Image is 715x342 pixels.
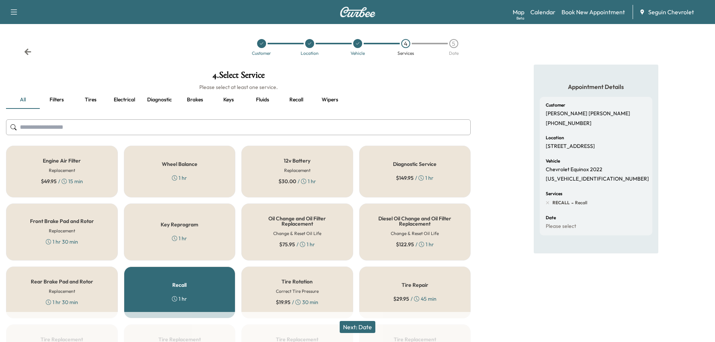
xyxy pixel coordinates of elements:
[546,103,565,107] h6: Customer
[141,91,178,109] button: Diagnostic
[372,216,459,226] h5: Diesel Oil Change and Oil Filter Replacement
[546,223,576,230] p: Please select
[552,200,570,206] span: RECALL
[6,91,471,109] div: basic tabs example
[46,298,78,306] div: 1 hr 30 min
[340,321,375,333] button: Next: Date
[449,51,459,56] div: Date
[397,51,414,56] div: Services
[49,227,75,234] h6: Replacement
[276,298,318,306] div: / 30 min
[278,178,316,185] div: / 1 hr
[546,191,562,196] h6: Services
[278,178,296,185] span: $ 30.00
[396,241,434,248] div: / 1 hr
[74,91,107,109] button: Tires
[172,295,187,303] div: 1 hr
[648,8,694,17] span: Seguin Chevrolet
[279,91,313,109] button: Recall
[6,83,471,91] h6: Please select at least one service.
[546,159,560,163] h6: Vehicle
[396,174,434,182] div: / 1 hr
[6,71,471,83] h1: 4 . Select Service
[49,288,75,295] h6: Replacement
[30,218,94,224] h5: Front Brake Pad and Rotor
[391,230,439,237] h6: Change & Reset Oil Life
[276,288,319,295] h6: Correct Tire Pressure
[162,161,197,167] h5: Wheel Balance
[40,91,74,109] button: Filters
[402,282,428,288] h5: Tire Repair
[351,51,365,56] div: Vehicle
[41,178,57,185] span: $ 49.95
[284,158,310,163] h5: 12v Battery
[546,143,595,150] p: [STREET_ADDRESS]
[546,215,556,220] h6: Date
[279,241,295,248] span: $ 75.95
[546,136,564,140] h6: Location
[396,241,414,248] span: $ 122.95
[43,158,81,163] h5: Engine Air Filter
[313,91,347,109] button: Wipers
[178,91,212,109] button: Brakes
[107,91,141,109] button: Electrical
[172,235,187,242] div: 1 hr
[513,8,524,17] a: MapBeta
[252,51,271,56] div: Customer
[546,166,602,173] p: Chevrolet Equinox 2022
[172,282,187,288] h5: Recall
[570,199,574,206] span: -
[245,91,279,109] button: Fluids
[161,222,198,227] h5: Key Reprogram
[340,7,376,17] img: Curbee Logo
[41,178,83,185] div: / 15 min
[516,15,524,21] div: Beta
[546,110,630,117] p: [PERSON_NAME] [PERSON_NAME]
[281,279,313,284] h5: Tire Rotation
[393,295,409,303] span: $ 29.95
[212,91,245,109] button: Keys
[172,174,187,182] div: 1 hr
[393,295,437,303] div: / 45 min
[546,176,649,182] p: [US_VEHICLE_IDENTIFICATION_NUMBER]
[273,230,321,237] h6: Change & Reset Oil Life
[279,241,315,248] div: / 1 hr
[393,161,437,167] h5: Diagnostic Service
[49,167,75,174] h6: Replacement
[6,91,40,109] button: all
[530,8,555,17] a: Calendar
[561,8,625,17] a: Book New Appointment
[254,216,341,226] h5: Oil Change and Oil Filter Replacement
[46,238,78,246] div: 1 hr 30 min
[24,48,32,56] div: Back
[284,167,310,174] h6: Replacement
[396,174,414,182] span: $ 149.95
[449,39,458,48] div: 5
[540,83,652,91] h5: Appointment Details
[301,51,319,56] div: Location
[546,120,592,127] p: [PHONE_NUMBER]
[276,298,291,306] span: $ 19.95
[574,200,587,206] span: Recall
[31,279,93,284] h5: Rear Brake Pad and Rotor
[401,39,410,48] div: 4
